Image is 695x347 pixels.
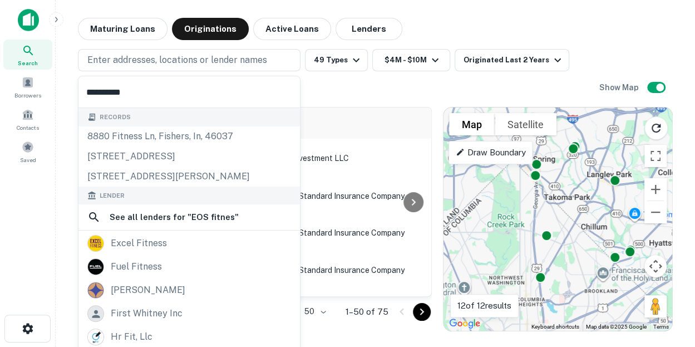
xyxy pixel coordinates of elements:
[443,107,672,331] div: 0 0
[346,305,388,319] p: 1–50 of 75
[111,305,183,322] div: first whitney inc
[100,113,131,122] span: Records
[111,329,152,345] div: hr fit, llc
[78,146,300,167] div: [STREET_ADDRESS]
[267,107,445,139] th: Lender
[111,235,167,252] div: excel fitness
[88,329,103,345] img: picture
[78,167,300,187] div: [STREET_ADDRESS][PERSON_NAME]
[457,299,511,312] p: 12 of 12 results
[3,72,52,102] a: Borrowers
[455,49,569,71] button: Originated Last 2 Years
[14,91,41,100] span: Borrowers
[78,126,300,146] div: 8880 fitness ln, fishers, in, 46037
[449,113,495,135] button: Show street map
[456,146,525,159] p: Draw Boundary
[78,255,300,278] a: fuel fitness
[3,104,52,134] a: Contacts
[272,260,439,280] div: Standard Insurance Company
[111,258,162,275] div: fuel fitness
[18,9,39,31] img: capitalize-icon.png
[336,18,402,40] button: Lenders
[78,232,300,255] a: excel fitness
[644,255,667,277] button: Map camera controls
[88,282,103,298] img: picture
[111,282,185,299] div: [PERSON_NAME]
[78,49,300,71] button: Enter addresses, locations or lender names
[639,258,695,311] iframe: Chat Widget
[272,186,439,206] div: Standard Insurance Company
[531,323,579,331] button: Keyboard shortcuts
[78,302,300,325] a: first whitney inc
[87,53,267,67] p: Enter addresses, locations or lender names
[3,136,52,167] a: Saved
[644,178,667,201] button: Zoom in
[272,223,439,243] div: Standard Insurance Company
[172,18,249,40] button: Originations
[644,116,668,140] button: Reload search area
[644,201,667,223] button: Zoom out
[78,278,300,302] a: [PERSON_NAME]
[3,40,52,70] a: Search
[495,113,556,135] button: Show satellite imagery
[599,81,640,94] h6: Show Map
[586,324,647,330] span: Map data ©2025 Google
[300,304,328,320] div: 50
[272,152,439,164] p: 1690 Investment LLC
[305,49,368,71] button: 49 Types
[110,211,239,224] h6: See all lenders for " EOS fitnes "
[372,49,450,71] button: $4M - $10M
[18,58,38,67] span: Search
[100,191,125,201] span: Lender
[446,316,483,331] img: Google
[88,259,103,275] img: picture
[653,324,669,330] a: Terms (opens in new tab)
[446,316,483,331] a: Open this area in Google Maps (opens a new window)
[17,123,39,132] span: Contacts
[253,18,331,40] button: Active Loans
[20,155,36,164] span: Saved
[464,53,564,67] div: Originated Last 2 Years
[413,303,431,321] button: Go to next page
[644,145,667,167] button: Toggle fullscreen view
[88,236,103,251] img: picture
[78,18,167,40] button: Maturing Loans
